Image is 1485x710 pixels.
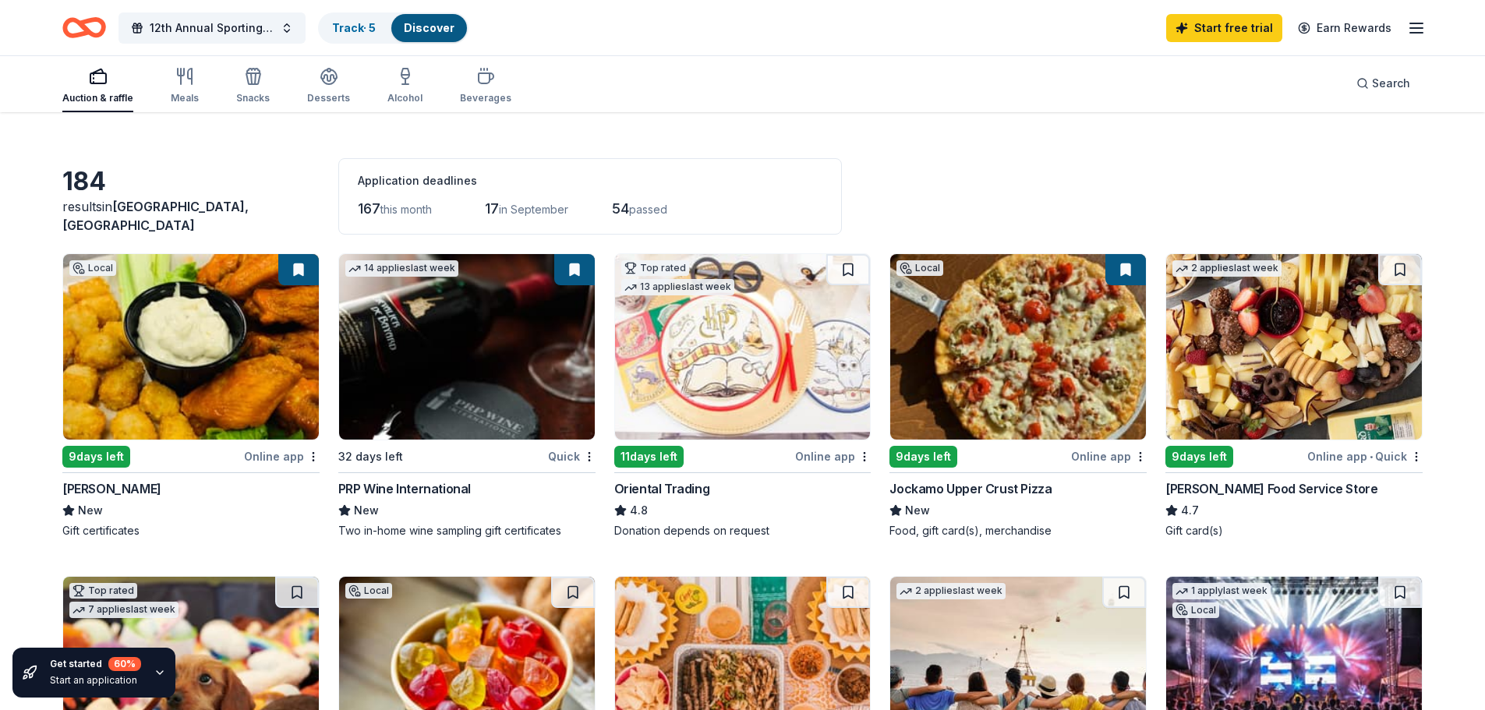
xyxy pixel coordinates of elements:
[615,254,871,440] img: Image for Oriental Trading
[621,279,734,295] div: 13 applies last week
[795,447,871,466] div: Online app
[338,479,471,498] div: PRP Wine International
[338,253,596,539] a: Image for PRP Wine International14 applieslast week32 days leftQuickPRP Wine InternationalNewTwo ...
[118,12,306,44] button: 12th Annual Sporting Clays
[62,446,130,468] div: 9 days left
[358,200,380,217] span: 167
[889,479,1052,498] div: Jockamo Upper Crust Pizza
[889,523,1147,539] div: Food, gift card(s), merchandise
[171,61,199,112] button: Meals
[108,657,141,671] div: 60 %
[905,501,930,520] span: New
[69,602,179,618] div: 7 applies last week
[244,447,320,466] div: Online app
[460,61,511,112] button: Beverages
[621,260,689,276] div: Top rated
[345,260,458,277] div: 14 applies last week
[332,21,376,34] a: Track· 5
[171,92,199,104] div: Meals
[499,203,568,216] span: in September
[1165,253,1423,539] a: Image for Gordon Food Service Store2 applieslast week9days leftOnline app•Quick[PERSON_NAME] Food...
[1166,254,1422,440] img: Image for Gordon Food Service Store
[236,61,270,112] button: Snacks
[1071,447,1147,466] div: Online app
[318,12,468,44] button: Track· 5Discover
[1372,74,1410,93] span: Search
[62,523,320,539] div: Gift certificates
[1307,447,1423,466] div: Online app Quick
[614,253,872,539] a: Image for Oriental TradingTop rated13 applieslast week11days leftOnline appOriental Trading4.8Don...
[1172,583,1271,599] div: 1 apply last week
[50,657,141,671] div: Get started
[63,254,319,440] img: Image for Muldoon's
[78,501,103,520] span: New
[345,583,392,599] div: Local
[387,92,423,104] div: Alcohol
[612,200,629,217] span: 54
[614,479,710,498] div: Oriental Trading
[380,203,432,216] span: this month
[629,203,667,216] span: passed
[889,253,1147,539] a: Image for Jockamo Upper Crust PizzaLocal9days leftOnline appJockamo Upper Crust PizzaNewFood, gif...
[50,674,141,687] div: Start an application
[69,583,137,599] div: Top rated
[1181,501,1199,520] span: 4.7
[150,19,274,37] span: 12th Annual Sporting Clays
[548,447,596,466] div: Quick
[62,9,106,46] a: Home
[1166,14,1282,42] a: Start free trial
[307,92,350,104] div: Desserts
[1165,479,1377,498] div: [PERSON_NAME] Food Service Store
[889,446,957,468] div: 9 days left
[1165,446,1233,468] div: 9 days left
[338,447,403,466] div: 32 days left
[896,583,1006,599] div: 2 applies last week
[358,171,822,190] div: Application deadlines
[890,254,1146,440] img: Image for Jockamo Upper Crust Pizza
[62,166,320,197] div: 184
[896,260,943,276] div: Local
[630,501,648,520] span: 4.8
[460,92,511,104] div: Beverages
[62,199,249,233] span: [GEOGRAPHIC_DATA], [GEOGRAPHIC_DATA]
[354,501,379,520] span: New
[62,199,249,233] span: in
[485,200,499,217] span: 17
[1344,68,1423,99] button: Search
[1289,14,1401,42] a: Earn Rewards
[1172,260,1282,277] div: 2 applies last week
[69,260,116,276] div: Local
[62,479,161,498] div: [PERSON_NAME]
[62,61,133,112] button: Auction & raffle
[614,446,684,468] div: 11 days left
[404,21,454,34] a: Discover
[1165,523,1423,539] div: Gift card(s)
[1370,450,1373,463] span: •
[614,523,872,539] div: Donation depends on request
[307,61,350,112] button: Desserts
[236,92,270,104] div: Snacks
[339,254,595,440] img: Image for PRP Wine International
[387,61,423,112] button: Alcohol
[62,92,133,104] div: Auction & raffle
[338,523,596,539] div: Two in-home wine sampling gift certificates
[62,197,320,235] div: results
[1172,602,1219,618] div: Local
[62,253,320,539] a: Image for Muldoon'sLocal9days leftOnline app[PERSON_NAME]NewGift certificates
